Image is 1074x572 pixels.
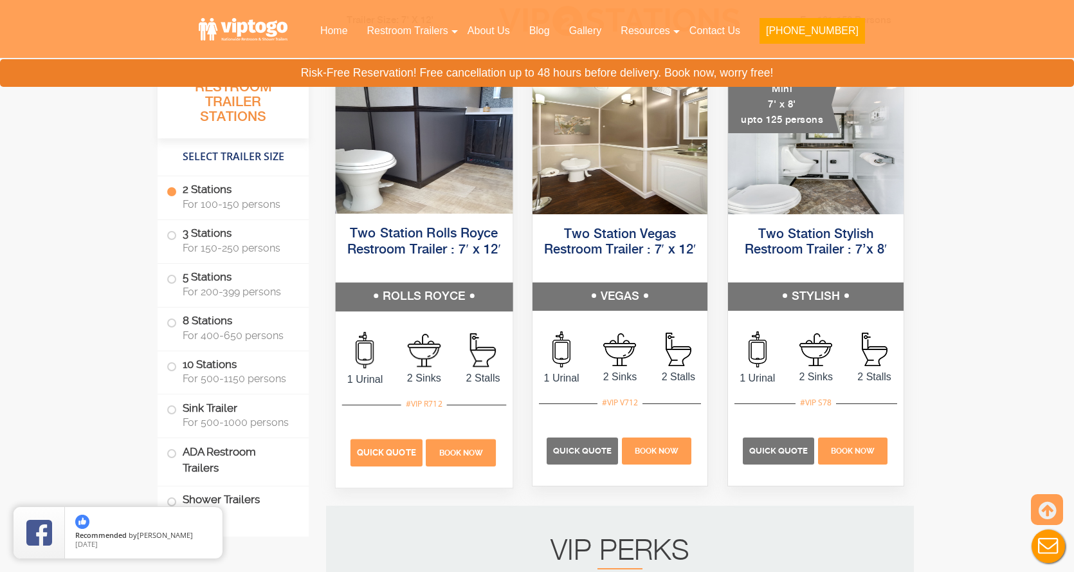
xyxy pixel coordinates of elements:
[167,486,300,514] label: Shower Trailers
[352,539,888,569] h2: VIP PERKS
[167,308,300,347] label: 8 Stations
[816,445,889,456] a: Book Now
[424,447,498,457] a: Book Now
[347,227,501,256] a: Two Station Rolls Royce Restroom Trailer : 7′ x 12′
[75,530,127,540] span: Recommended
[862,333,887,366] img: an icon of stall
[167,264,300,304] label: 5 Stations
[453,370,513,385] span: 2 Stalls
[745,228,887,257] a: Two Station Stylish Restroom Trailer : 7’x 8′
[520,17,560,45] a: Blog
[831,447,875,456] span: Book Now
[458,17,520,45] a: About Us
[183,242,293,254] span: For 150-250 persons
[350,447,424,457] a: Quick Quote
[547,445,620,456] a: Quick Quote
[796,394,836,411] div: #VIP S78
[743,445,816,456] a: Quick Quote
[158,145,309,169] h4: Select Trailer Size
[167,351,300,391] label: 10 Stations
[728,66,904,214] img: A mini restroom trailer with two separate stations and separate doors for males and females
[532,371,591,386] span: 1 Urinal
[167,220,300,260] label: 3 Stations
[75,515,89,529] img: thumbs up icon
[358,17,458,45] a: Restroom Trailers
[183,416,293,429] span: For 500-1000 persons
[552,331,570,367] img: an icon of urinal
[611,17,679,45] a: Resources
[760,18,865,44] button: [PHONE_NUMBER]
[137,530,193,540] span: [PERSON_NAME]
[336,64,513,214] img: Side view of two station restroom trailer with separate doors for males and females
[799,333,832,366] img: an icon of sink
[635,447,678,456] span: Book Now
[728,282,904,311] h5: STYLISH
[183,373,293,385] span: For 500-1150 persons
[408,333,441,367] img: an icon of sink
[728,77,839,133] div: Mini 7' x 8' upto 125 persons
[666,333,691,366] img: an icon of stall
[749,446,808,456] span: Quick Quote
[649,369,707,385] span: 2 Stalls
[183,329,293,342] span: For 400-650 persons
[1023,521,1074,572] button: Live Chat
[356,332,374,369] img: an icon of urinal
[26,520,52,546] img: Review Rating
[728,371,787,386] span: 1 Urinal
[167,394,300,434] label: Sink Trailer
[336,282,513,311] h5: ROLLS ROYCE
[158,61,309,138] h3: All Portable Restroom Trailer Stations
[532,66,708,214] img: Side view of two station restroom trailer with separate doors for males and females
[560,17,612,45] a: Gallery
[439,448,484,457] span: Book Now
[591,369,650,385] span: 2 Sinks
[553,446,612,456] span: Quick Quote
[167,176,300,216] label: 2 Stations
[357,448,416,457] span: Quick Quote
[75,531,212,540] span: by
[620,445,693,456] a: Book Now
[401,396,447,412] div: #VIP R712
[544,228,696,257] a: Two Station Vegas Restroom Trailer : 7′ x 12′
[183,286,293,298] span: For 200-399 persons
[845,369,904,385] span: 2 Stalls
[311,17,358,45] a: Home
[470,333,496,367] img: an icon of stall
[75,539,98,549] span: [DATE]
[167,438,300,482] label: ADA Restroom Trailers
[750,17,875,51] a: [PHONE_NUMBER]
[680,17,750,45] a: Contact Us
[787,369,845,385] span: 2 Sinks
[597,394,642,411] div: #VIP V712
[603,333,636,366] img: an icon of sink
[749,331,767,367] img: an icon of urinal
[532,282,708,311] h5: VEGAS
[394,370,453,385] span: 2 Sinks
[336,371,395,387] span: 1 Urinal
[183,198,293,210] span: For 100-150 persons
